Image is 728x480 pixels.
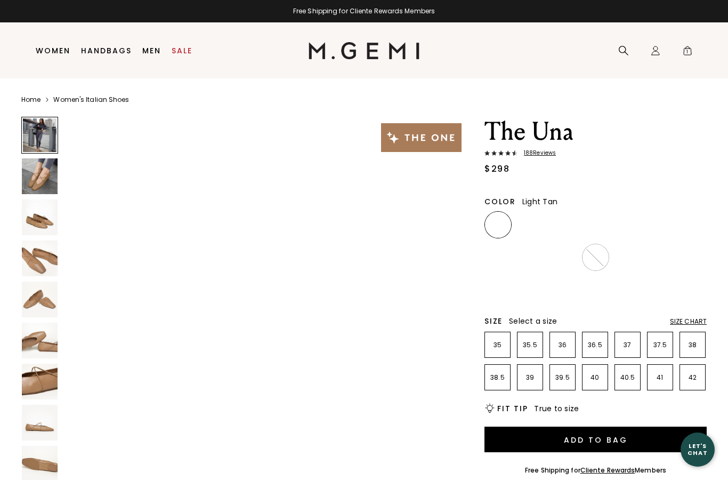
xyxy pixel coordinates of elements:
[22,323,58,358] img: The Una
[550,341,575,349] p: 36
[484,427,707,452] button: Add to Bag
[21,95,41,104] a: Home
[551,213,575,237] img: Black
[484,163,509,175] div: $298
[534,403,579,414] span: True to size
[682,47,693,58] span: 1
[522,196,557,207] span: Light Tan
[616,213,640,237] img: Midnight Blue
[172,46,192,55] a: Sale
[497,404,528,413] h2: Fit Tip
[616,245,640,269] img: Antique Rose
[22,158,58,194] img: The Una
[517,373,543,382] p: 39
[649,213,673,237] img: Burgundy
[484,197,516,206] h2: Color
[309,42,420,59] img: M.Gemi
[517,341,543,349] p: 35.5
[519,213,543,237] img: Leopard Print
[681,213,705,237] img: Gold
[680,373,705,382] p: 42
[484,150,707,158] a: 188Reviews
[648,373,673,382] p: 41
[680,341,705,349] p: 38
[525,466,666,475] div: Free Shipping for Members
[36,46,70,55] a: Women
[486,245,510,269] img: Silver
[551,245,575,269] img: Military
[517,150,556,156] span: 188 Review s
[53,95,129,104] a: Women's Italian Shoes
[583,373,608,382] p: 40
[584,213,608,237] img: Cocoa
[485,373,510,382] p: 38.5
[486,213,510,237] img: Light Tan
[681,245,705,269] img: Ballerina Pink
[22,199,58,235] img: The Una
[484,117,707,147] h1: The Una
[615,341,640,349] p: 37
[615,373,640,382] p: 40.5
[509,316,557,326] span: Select a size
[22,282,58,317] img: The Una
[649,245,673,269] img: Ecru
[22,364,58,399] img: The Una
[142,46,161,55] a: Men
[485,341,510,349] p: 35
[648,341,673,349] p: 37.5
[583,341,608,349] p: 36.5
[81,46,132,55] a: Handbags
[670,317,707,326] div: Size Chart
[580,466,635,475] a: Cliente Rewards
[381,123,462,152] img: The One tag
[584,245,608,269] img: Chocolate
[519,245,543,269] img: Gunmetal
[484,317,503,325] h2: Size
[486,278,510,302] img: Navy
[550,373,575,382] p: 39.5
[22,405,58,441] img: The Una
[681,443,715,456] div: Let's Chat
[22,241,58,276] img: The Una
